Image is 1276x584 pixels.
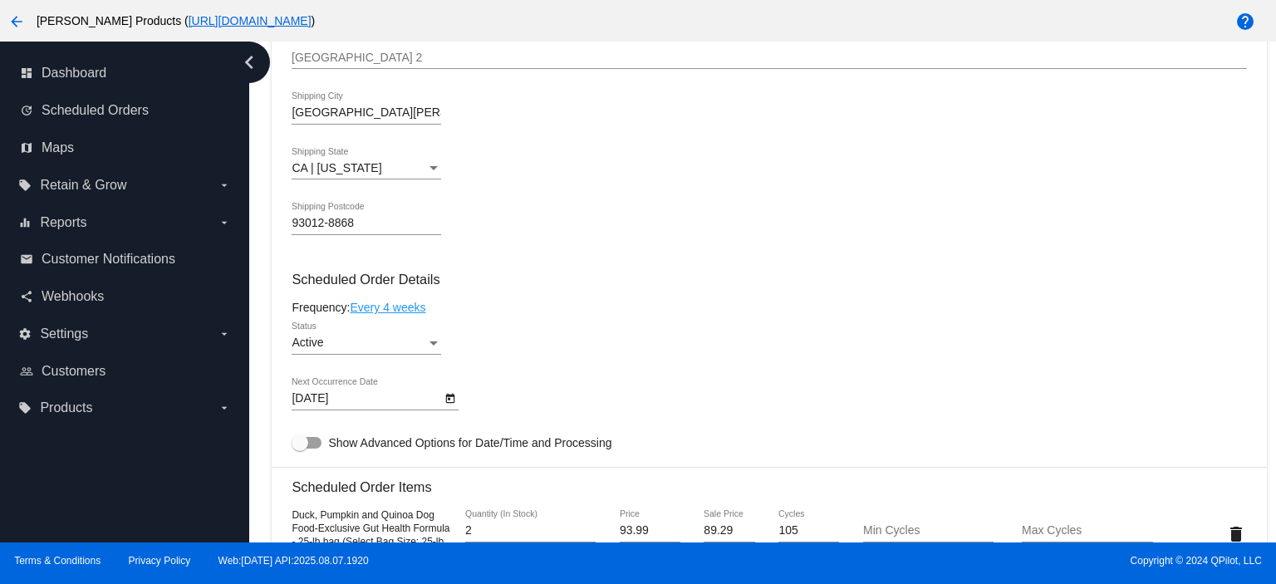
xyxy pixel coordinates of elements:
[236,49,263,76] i: chevron_left
[292,467,1246,495] h3: Scheduled Order Items
[218,216,231,229] i: arrow_drop_down
[292,336,441,350] mat-select: Status
[20,358,231,385] a: people_outline Customers
[292,162,441,175] mat-select: Shipping State
[1022,524,1152,537] input: Max Cycles
[40,178,126,193] span: Retain & Grow
[20,246,231,272] a: email Customer Notifications
[292,161,381,174] span: CA | [US_STATE]
[18,179,32,192] i: local_offer
[218,179,231,192] i: arrow_drop_down
[7,12,27,32] mat-icon: arrow_back
[652,555,1262,567] span: Copyright © 2024 QPilot, LLC
[20,283,231,310] a: share Webhooks
[42,364,106,379] span: Customers
[292,336,323,349] span: Active
[292,217,441,230] input: Shipping Postcode
[18,327,32,341] i: settings
[14,555,101,567] a: Terms & Conditions
[42,66,106,81] span: Dashboard
[40,215,86,230] span: Reports
[465,524,596,537] input: Quantity (In Stock)
[42,252,175,267] span: Customer Notifications
[20,97,231,124] a: update Scheduled Orders
[20,60,231,86] a: dashboard Dashboard
[20,66,33,80] i: dashboard
[20,253,33,266] i: email
[292,106,441,120] input: Shipping City
[1226,524,1246,544] mat-icon: delete
[350,301,425,314] a: Every 4 weeks
[292,301,1246,314] div: Frequency:
[18,401,32,415] i: local_offer
[189,14,312,27] a: [URL][DOMAIN_NAME]
[292,272,1246,287] h3: Scheduled Order Details
[704,524,754,537] input: Sale Price
[129,555,191,567] a: Privacy Policy
[218,401,231,415] i: arrow_drop_down
[778,524,839,537] input: Cycles
[218,555,369,567] a: Web:[DATE] API:2025.08.07.1920
[292,392,441,405] input: Next Occurrence Date
[292,52,1246,65] input: Shipping Street 2
[20,141,33,155] i: map
[20,365,33,378] i: people_outline
[292,509,449,561] span: Duck, Pumpkin and Quinoa Dog Food-Exclusive Gut Health Formula - 25-lb bag (Select Bag Size: 25-l...
[42,103,149,118] span: Scheduled Orders
[40,400,92,415] span: Products
[40,326,88,341] span: Settings
[441,389,459,406] button: Open calendar
[20,135,231,161] a: map Maps
[37,14,315,27] span: [PERSON_NAME] Products ( )
[218,327,231,341] i: arrow_drop_down
[20,290,33,303] i: share
[620,524,680,537] input: Price
[1235,12,1255,32] mat-icon: help
[328,434,611,451] span: Show Advanced Options for Date/Time and Processing
[863,524,994,537] input: Min Cycles
[18,216,32,229] i: equalizer
[20,104,33,117] i: update
[42,289,104,304] span: Webhooks
[42,140,74,155] span: Maps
